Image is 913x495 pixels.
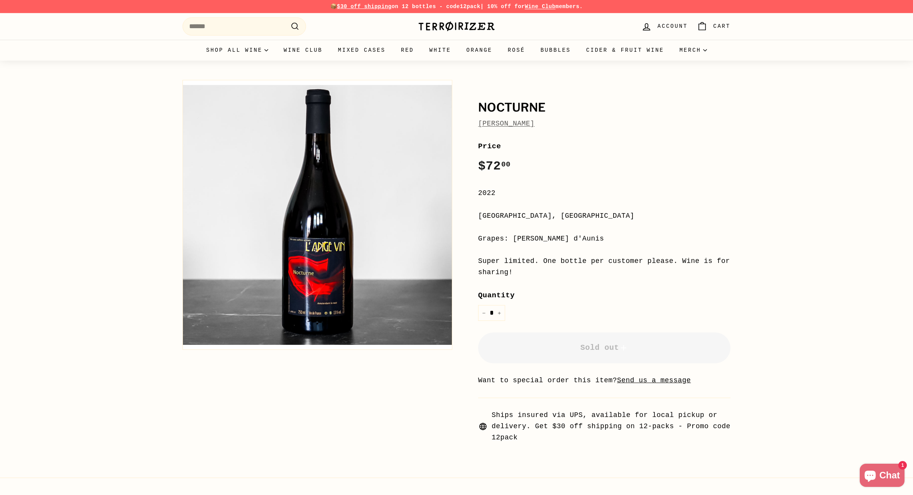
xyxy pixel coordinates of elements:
[459,40,500,61] a: Orange
[525,3,556,10] a: Wine Club
[183,80,452,349] img: Nocturne
[393,40,422,61] a: Red
[617,376,691,384] a: Send us a message
[478,141,730,152] label: Price
[637,15,692,38] a: Account
[672,40,715,61] summary: Merch
[580,343,628,352] span: Sold out
[198,40,276,61] summary: Shop all wine
[330,40,393,61] a: Mixed Cases
[183,2,730,11] p: 📦 on 12 bottles - code | 10% off for members.
[478,375,730,386] li: Want to special order this item?
[478,233,730,244] div: Grapes: [PERSON_NAME] d'Aunis
[478,332,730,363] button: Sold out
[460,3,480,10] strong: 12pack
[692,15,735,38] a: Cart
[533,40,578,61] a: Bubbles
[337,3,392,10] span: $30 off shipping
[478,256,730,278] div: Super limited. One bottle per customer please. Wine is for sharing!
[478,305,505,321] input: quantity
[478,305,490,321] button: Reduce item quantity by one
[276,40,330,61] a: Wine Club
[167,40,746,61] div: Primary
[658,22,688,31] span: Account
[492,410,730,443] span: Ships insured via UPS, available for local pickup or delivery. Get $30 off shipping on 12-packs -...
[478,290,730,301] label: Quantity
[501,160,511,169] sup: 00
[478,159,511,173] span: $72
[478,210,730,222] div: [GEOGRAPHIC_DATA], [GEOGRAPHIC_DATA]
[478,101,730,114] h1: Nocturne
[578,40,672,61] a: Cider & Fruit Wine
[500,40,533,61] a: Rosé
[478,188,730,199] div: 2022
[857,464,907,489] inbox-online-store-chat: Shopify online store chat
[422,40,459,61] a: White
[713,22,730,31] span: Cart
[494,305,505,321] button: Increase item quantity by one
[478,120,534,127] a: [PERSON_NAME]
